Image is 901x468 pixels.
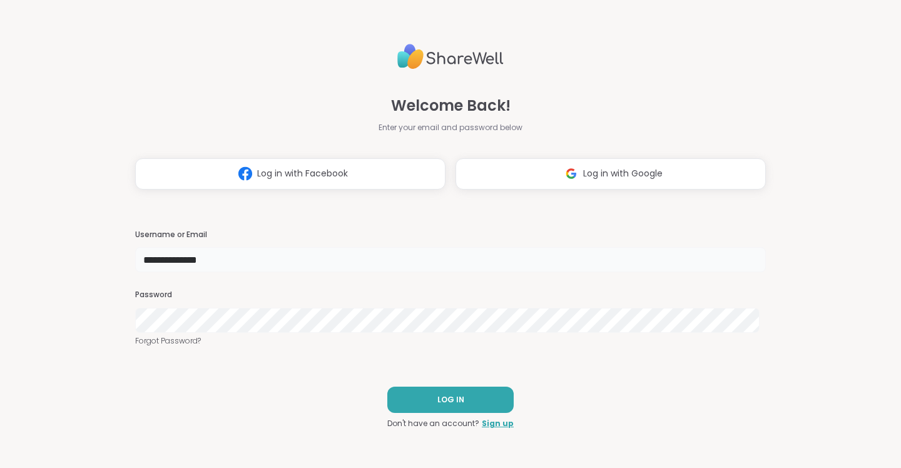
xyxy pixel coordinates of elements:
[135,230,766,240] h3: Username or Email
[397,39,504,74] img: ShareWell Logo
[379,122,522,133] span: Enter your email and password below
[387,387,514,413] button: LOG IN
[391,94,511,117] span: Welcome Back!
[559,162,583,185] img: ShareWell Logomark
[135,335,766,347] a: Forgot Password?
[456,158,766,190] button: Log in with Google
[135,158,445,190] button: Log in with Facebook
[135,290,766,300] h3: Password
[257,167,348,180] span: Log in with Facebook
[583,167,663,180] span: Log in with Google
[233,162,257,185] img: ShareWell Logomark
[437,394,464,405] span: LOG IN
[387,418,479,429] span: Don't have an account?
[482,418,514,429] a: Sign up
